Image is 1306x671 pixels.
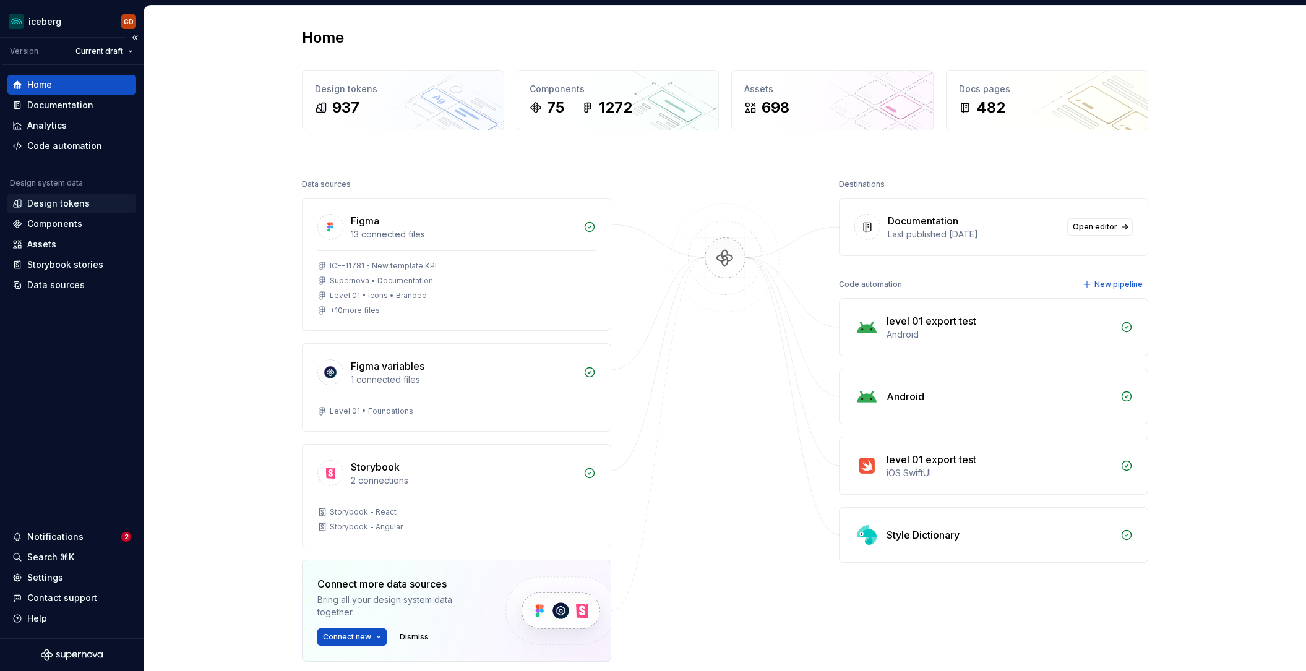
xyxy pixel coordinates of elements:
div: 1 connected files [351,374,576,386]
div: Storybook stories [27,259,103,271]
div: Docs pages [959,83,1135,95]
div: Assets [744,83,921,95]
a: Analytics [7,116,136,135]
div: Level 01 • Icons • Branded [330,291,427,301]
div: Android [887,328,1113,341]
svg: Supernova Logo [41,649,103,661]
div: 13 connected files [351,228,576,241]
span: 2 [121,532,131,542]
a: Settings [7,568,136,588]
div: 2 connections [351,474,576,487]
div: Level 01 • Foundations [330,406,413,416]
div: Home [27,79,52,91]
button: Help [7,609,136,628]
button: Contact support [7,588,136,608]
a: Figma13 connected filesICE-11781 - New template KPISupernova • DocumentationLevel 01 • Icons • Br... [302,198,611,331]
div: level 01 export test [887,452,976,467]
div: Code automation [27,140,102,152]
span: New pipeline [1094,280,1143,289]
div: GD [124,17,134,27]
div: Bring all your design system data together. [317,594,484,618]
div: Components [530,83,706,95]
a: Docs pages482 [946,70,1148,130]
div: 75 [547,98,564,118]
button: Collapse sidebar [126,29,144,46]
img: 418c6d47-6da6-4103-8b13-b5999f8989a1.png [9,14,24,29]
a: Design tokens [7,194,136,213]
div: level 01 export test [887,314,976,328]
button: Connect new [317,628,387,646]
div: 1272 [599,98,632,118]
div: Data sources [27,279,85,291]
a: Data sources [7,275,136,295]
button: Dismiss [394,628,434,646]
div: Assets [27,238,56,250]
div: Destinations [839,176,885,193]
div: Components [27,218,82,230]
div: 937 [332,98,359,118]
div: 482 [976,98,1005,118]
a: Assets698 [731,70,934,130]
div: Design tokens [315,83,491,95]
div: Analytics [27,119,67,132]
div: Android [887,389,924,404]
div: iOS SwiftUI [887,467,1113,479]
div: Version [10,46,38,56]
div: + 10 more files [330,306,380,315]
div: Style Dictionary [887,528,960,542]
div: Figma [351,213,379,228]
div: Code automation [839,276,902,293]
a: Documentation [7,95,136,115]
a: Home [7,75,136,95]
div: Storybook - Angular [330,522,403,532]
div: Documentation [27,99,93,111]
h2: Home [302,28,344,48]
span: Dismiss [400,632,429,642]
div: 698 [762,98,789,118]
a: Code automation [7,136,136,156]
a: Figma variables1 connected filesLevel 01 • Foundations [302,343,611,432]
a: Design tokens937 [302,70,504,130]
div: Figma variables [351,359,424,374]
div: Settings [27,571,63,584]
span: Open editor [1073,222,1117,232]
button: Notifications2 [7,527,136,547]
a: Components751272 [517,70,719,130]
button: icebergGD [2,8,141,35]
button: Search ⌘K [7,547,136,567]
div: iceberg [28,15,61,28]
a: Open editor [1067,218,1133,236]
div: Last published [DATE] [888,228,1060,241]
div: Design system data [10,178,83,188]
div: Contact support [27,592,97,604]
div: Help [27,612,47,625]
a: Components [7,214,136,234]
div: Search ⌘K [27,551,74,563]
button: Current draft [70,43,139,60]
a: Storybook stories [7,255,136,275]
div: Notifications [27,531,84,543]
div: Connect more data sources [317,576,484,591]
button: New pipeline [1079,276,1148,293]
span: Current draft [75,46,123,56]
div: ICE-11781 - New template KPI [330,261,437,271]
div: Storybook [351,459,400,474]
div: Storybook - React [330,507,397,517]
div: Data sources [302,176,351,193]
span: Connect new [323,632,371,642]
div: Design tokens [27,197,90,210]
a: Assets [7,234,136,254]
div: Documentation [888,213,958,228]
a: Storybook2 connectionsStorybook - ReactStorybook - Angular [302,444,611,547]
div: Supernova • Documentation [330,276,433,286]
